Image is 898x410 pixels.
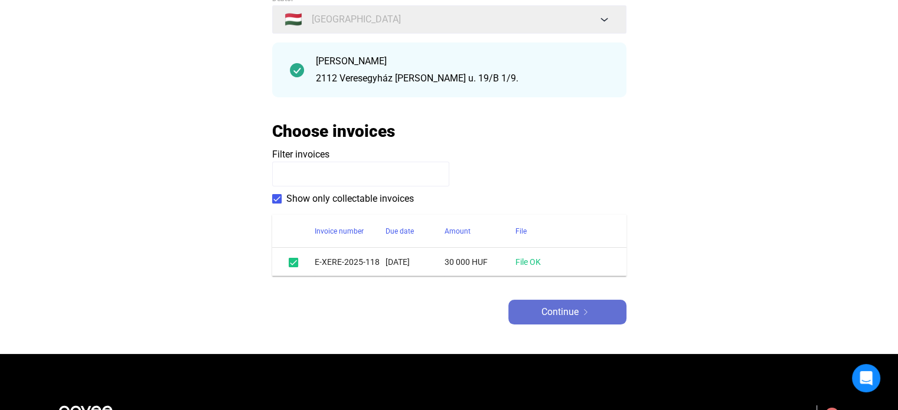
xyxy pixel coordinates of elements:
img: arrow-right-white [579,309,593,315]
a: File OK [515,257,541,267]
span: Continue [541,305,579,319]
div: Amount [445,224,515,238]
div: Invoice number [315,224,364,238]
span: Show only collectable invoices [286,192,414,206]
button: Continuearrow-right-white [508,300,626,324]
td: E-XERE-2025-118 [315,248,386,276]
div: File [515,224,527,238]
div: Due date [386,224,414,238]
span: [GEOGRAPHIC_DATA] [312,12,401,27]
div: Open Intercom Messenger [852,364,880,392]
div: File [515,224,612,238]
div: 2112 Veresegyház [PERSON_NAME] u. 19/B 1/9. [316,71,609,86]
div: Amount [445,224,471,238]
div: Due date [386,224,445,238]
div: Invoice number [315,224,386,238]
h2: Choose invoices [272,121,395,142]
div: [PERSON_NAME] [316,54,609,68]
span: 🇭🇺 [285,12,302,27]
img: checkmark-darker-green-circle [290,63,304,77]
span: Filter invoices [272,149,329,160]
button: 🇭🇺[GEOGRAPHIC_DATA] [272,5,626,34]
td: [DATE] [386,248,445,276]
td: 30 000 HUF [445,248,515,276]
